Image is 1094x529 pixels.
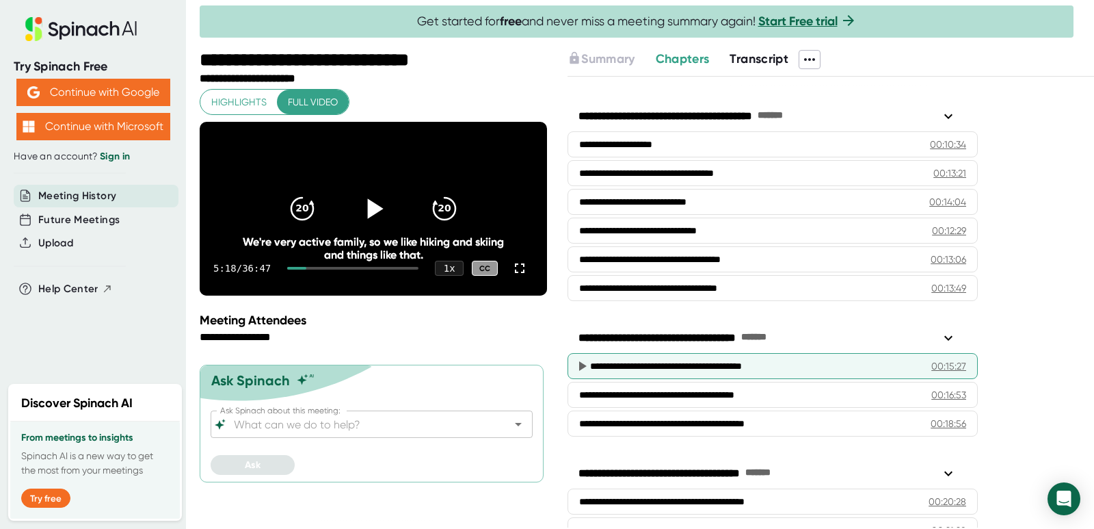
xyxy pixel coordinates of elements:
span: Get started for and never miss a meeting summary again! [417,14,857,29]
div: 00:12:29 [932,224,966,237]
button: Ask [211,455,295,475]
img: Aehbyd4JwY73AAAAAElFTkSuQmCC [27,86,40,99]
div: We're very active family, so we like hiking and skiing and things like that. [235,235,513,261]
div: Open Intercom Messenger [1048,482,1080,515]
button: Upload [38,235,73,251]
div: Ask Spinach [211,372,290,389]
div: 00:16:53 [931,388,966,402]
button: Highlights [200,90,278,115]
input: What can we do to help? [231,415,488,434]
button: Chapters [656,50,710,68]
div: 00:18:56 [931,417,966,430]
div: Try Spinach Free [14,59,172,75]
div: 5:18 / 36:47 [213,263,271,274]
button: Full video [277,90,349,115]
span: Chapters [656,51,710,66]
button: Transcript [730,50,788,68]
p: Spinach AI is a new way to get the most from your meetings [21,449,169,478]
a: Start Free trial [758,14,838,29]
span: Full video [288,94,338,111]
span: Summary [581,51,635,66]
button: Try free [21,489,70,508]
div: 00:15:27 [931,359,966,373]
div: 00:13:06 [931,253,966,266]
h2: Discover Spinach AI [21,394,133,413]
div: CC [472,261,498,276]
button: Future Meetings [38,212,120,228]
button: Meeting History [38,188,116,204]
span: Ask [245,459,261,471]
div: 00:13:49 [931,281,966,295]
a: Sign in [100,151,130,162]
div: 00:13:21 [933,166,966,180]
div: 00:20:28 [929,495,966,508]
div: Have an account? [14,151,172,163]
div: Upgrade to access [568,50,655,69]
button: Continue with Google [16,79,170,106]
b: free [500,14,522,29]
button: Help Center [38,281,113,297]
div: 00:10:34 [930,138,966,151]
h3: From meetings to insights [21,433,169,443]
button: Continue with Microsoft [16,113,170,140]
span: Help Center [38,281,98,297]
div: Meeting Attendees [200,313,550,328]
span: Highlights [211,94,267,111]
button: Summary [568,50,635,68]
div: 1 x [435,261,464,276]
div: 00:14:04 [929,195,966,209]
span: Transcript [730,51,788,66]
button: Open [509,415,528,434]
